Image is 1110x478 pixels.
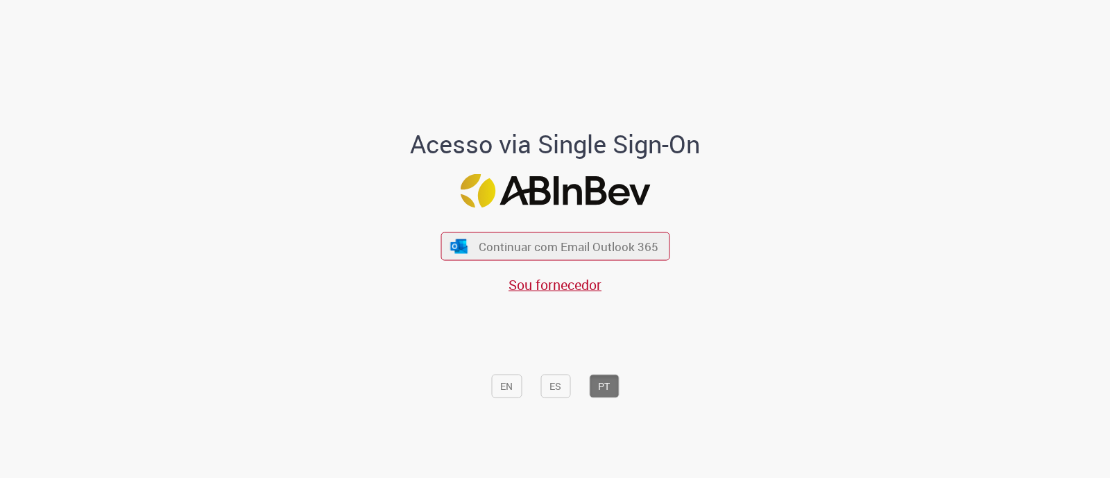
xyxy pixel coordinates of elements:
a: Sou fornecedor [509,275,601,294]
img: Logo ABInBev [460,174,650,208]
h1: Acesso via Single Sign-On [363,130,748,157]
button: PT [589,374,619,398]
img: ícone Azure/Microsoft 360 [450,239,469,253]
button: ES [540,374,570,398]
button: ícone Azure/Microsoft 360 Continuar com Email Outlook 365 [441,232,669,261]
button: EN [491,374,522,398]
span: Continuar com Email Outlook 365 [479,239,658,255]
